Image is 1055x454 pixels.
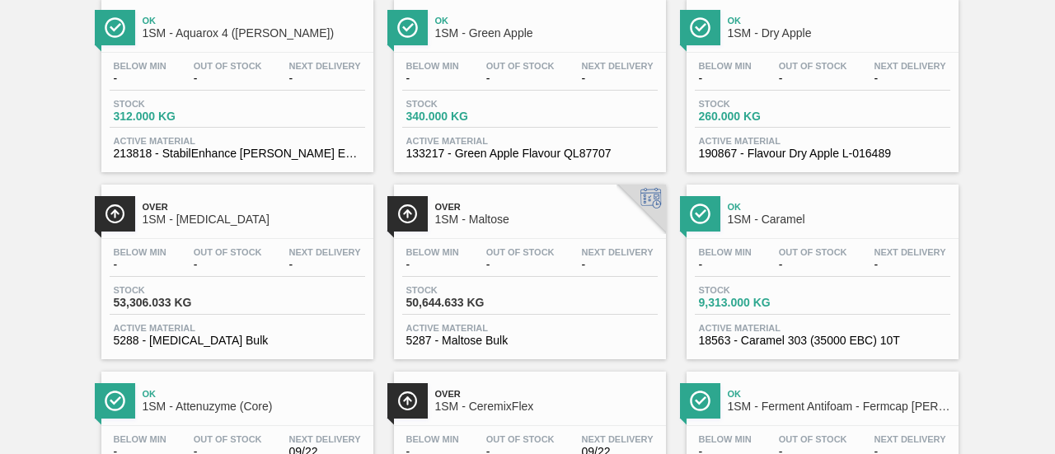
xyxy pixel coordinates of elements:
[143,213,365,226] span: 1SM - Dextrose
[397,391,418,411] img: Ícone
[406,99,522,109] span: Stock
[690,391,710,411] img: Ícone
[779,73,847,85] span: -
[289,434,361,444] span: Next Delivery
[143,16,365,26] span: Ok
[699,136,946,146] span: Active Material
[114,61,166,71] span: Below Min
[397,17,418,38] img: Ícone
[114,285,229,295] span: Stock
[699,73,752,85] span: -
[105,391,125,411] img: Ícone
[194,434,262,444] span: Out Of Stock
[289,61,361,71] span: Next Delivery
[194,259,262,271] span: -
[406,434,459,444] span: Below Min
[114,335,361,347] span: 5288 - Dextrose Bulk
[382,172,674,359] a: ÍconeOver1SM - MaltoseBelow Min-Out Of Stock-Next Delivery-Stock50,644.633 KGActive Material5287 ...
[114,136,361,146] span: Active Material
[114,247,166,257] span: Below Min
[435,389,658,399] span: Over
[435,202,658,212] span: Over
[435,400,658,413] span: 1SM - CeremixFlex
[699,110,814,123] span: 260.000 KG
[406,61,459,71] span: Below Min
[728,400,950,413] span: 1SM - Ferment Antifoam - Fermcap Kerry
[699,247,752,257] span: Below Min
[779,247,847,257] span: Out Of Stock
[486,247,555,257] span: Out Of Stock
[114,434,166,444] span: Below Min
[289,259,361,271] span: -
[874,73,946,85] span: -
[582,61,654,71] span: Next Delivery
[728,389,950,399] span: Ok
[874,434,946,444] span: Next Delivery
[582,259,654,271] span: -
[874,61,946,71] span: Next Delivery
[699,297,814,309] span: 9,313.000 KG
[89,172,382,359] a: ÍconeOver1SM - [MEDICAL_DATA]Below Min-Out Of Stock-Next Delivery-Stock53,306.033 KGActive Materi...
[105,204,125,224] img: Ícone
[779,259,847,271] span: -
[105,17,125,38] img: Ícone
[699,99,814,109] span: Stock
[690,17,710,38] img: Ícone
[582,247,654,257] span: Next Delivery
[406,335,654,347] span: 5287 - Maltose Bulk
[728,27,950,40] span: 1SM - Dry Apple
[486,73,555,85] span: -
[406,323,654,333] span: Active Material
[582,434,654,444] span: Next Delivery
[143,389,365,399] span: Ok
[194,247,262,257] span: Out Of Stock
[114,297,229,309] span: 53,306.033 KG
[397,204,418,224] img: Ícone
[699,323,946,333] span: Active Material
[194,73,262,85] span: -
[699,147,946,160] span: 190867 - Flavour Dry Apple L-016489
[114,259,166,271] span: -
[406,73,459,85] span: -
[699,61,752,71] span: Below Min
[486,259,555,271] span: -
[114,323,361,333] span: Active Material
[699,259,752,271] span: -
[728,202,950,212] span: Ok
[486,434,555,444] span: Out Of Stock
[699,285,814,295] span: Stock
[435,213,658,226] span: 1SM - Maltose
[728,16,950,26] span: Ok
[143,202,365,212] span: Over
[690,204,710,224] img: Ícone
[779,434,847,444] span: Out Of Stock
[779,61,847,71] span: Out Of Stock
[674,172,967,359] a: ÍconeOk1SM - CaramelBelow Min-Out Of Stock-Next Delivery-Stock9,313.000 KGActive Material18563 - ...
[289,247,361,257] span: Next Delivery
[582,73,654,85] span: -
[114,110,229,123] span: 312.000 KG
[699,434,752,444] span: Below Min
[728,213,950,226] span: 1SM - Caramel
[699,335,946,347] span: 18563 - Caramel 303 (35000 EBC) 10T
[289,73,361,85] span: -
[486,61,555,71] span: Out Of Stock
[874,259,946,271] span: -
[406,285,522,295] span: Stock
[406,110,522,123] span: 340.000 KG
[406,147,654,160] span: 133217 - Green Apple Flavour QL87707
[143,400,365,413] span: 1SM - Attenuzyme (Core)
[406,259,459,271] span: -
[143,27,365,40] span: 1SM - Aquarox 4 (Rosemary)
[194,61,262,71] span: Out Of Stock
[114,73,166,85] span: -
[114,99,229,109] span: Stock
[435,27,658,40] span: 1SM - Green Apple
[406,297,522,309] span: 50,644.633 KG
[406,247,459,257] span: Below Min
[406,136,654,146] span: Active Material
[874,247,946,257] span: Next Delivery
[435,16,658,26] span: Ok
[114,147,361,160] span: 213818 - StabilEnhance Rosemary Extract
